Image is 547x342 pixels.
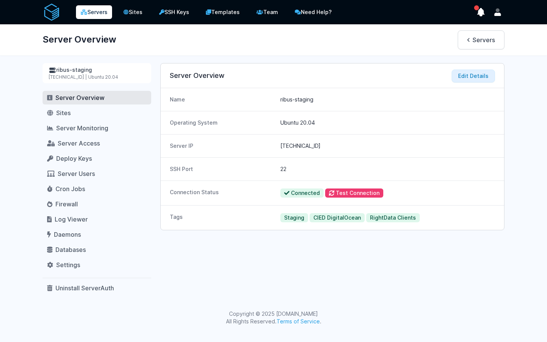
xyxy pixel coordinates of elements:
[170,213,274,222] dt: Tags
[43,197,151,211] a: Firewall
[43,152,151,165] a: Deploy Keys
[43,281,151,295] a: Uninstall ServerAuth
[280,213,308,222] span: Staging
[55,94,104,101] span: Server Overview
[491,5,504,19] button: User menu
[170,188,274,198] dt: Connection Status
[43,121,151,135] a: Server Monitoring
[76,5,112,19] a: Servers
[289,5,337,20] a: Need Help?
[310,213,365,222] span: CIED DigitalOcean
[43,243,151,256] a: Databases
[58,170,95,177] span: Server Users
[43,258,151,272] a: Settings
[474,5,488,19] button: show notifications
[55,215,88,223] span: Log Viewer
[170,96,274,103] dt: Name
[43,136,151,150] a: Server Access
[55,246,86,253] span: Databases
[280,96,495,103] dd: ribus-staging
[170,119,274,127] dt: Operating System
[154,5,194,20] a: SSH Keys
[43,30,116,49] h1: Server Overview
[280,165,495,173] dd: 22
[55,185,85,193] span: Cron Jobs
[280,188,324,198] span: Connected
[56,109,71,117] span: Sites
[201,5,245,20] a: Templates
[170,142,274,150] dt: Server IP
[43,228,151,241] a: Daemons
[474,5,479,10] span: has unread notifications
[452,70,495,82] button: Edit Details
[58,139,100,147] span: Server Access
[170,71,495,80] h3: Server Overview
[325,188,383,198] button: Test Connection
[56,155,92,162] span: Deploy Keys
[54,231,81,238] span: Daemons
[280,142,495,150] dd: [TECHNICAL_ID]
[458,30,504,49] a: Servers
[43,91,151,104] a: Server Overview
[55,200,78,208] span: Firewall
[277,318,320,325] a: Terms of Service
[43,106,151,120] a: Sites
[170,165,274,173] dt: SSH Port
[43,167,151,180] a: Server Users
[280,119,495,127] dd: Ubuntu 20.04
[366,213,420,222] span: RightData Clients
[43,212,151,226] a: Log Viewer
[118,5,148,20] a: Sites
[49,74,145,80] div: [TECHNICAL_ID] | Ubuntu 20.04
[43,182,151,196] a: Cron Jobs
[55,284,114,292] span: Uninstall ServerAuth
[251,5,283,20] a: Team
[56,261,80,269] span: Settings
[43,3,61,21] img: serverAuth logo
[49,66,145,74] div: ribus-staging
[56,124,108,132] span: Server Monitoring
